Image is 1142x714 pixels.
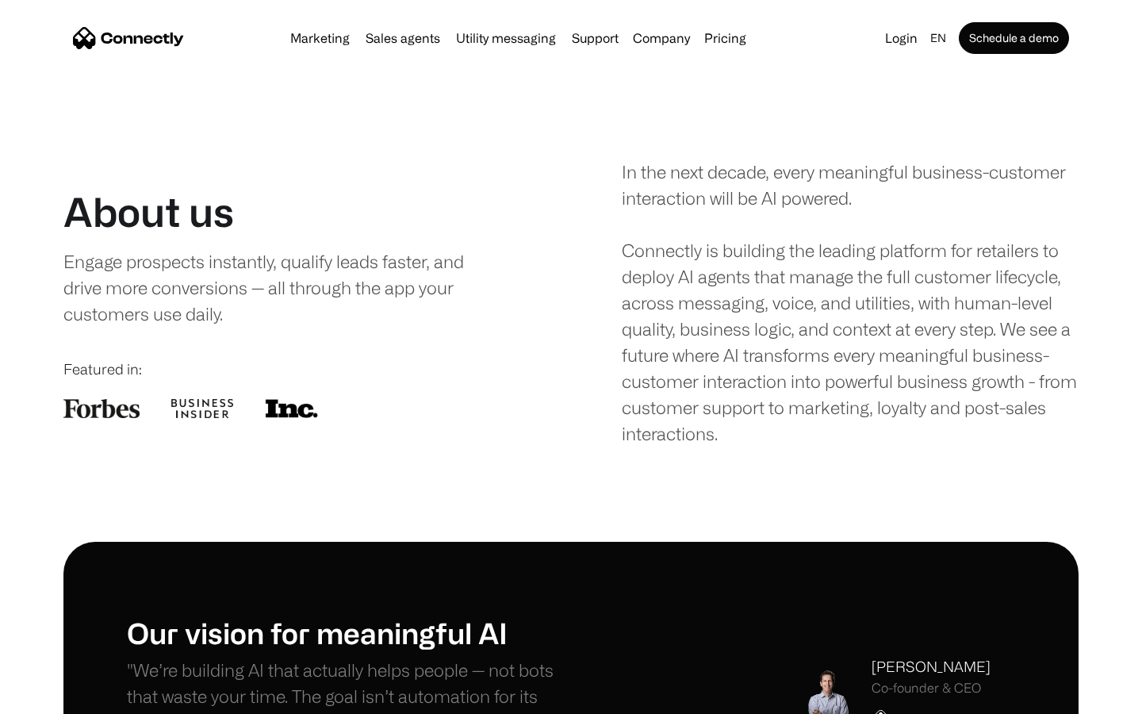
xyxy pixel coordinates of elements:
a: Schedule a demo [959,22,1069,54]
div: Engage prospects instantly, qualify leads faster, and drive more conversions — all through the ap... [63,248,497,327]
div: In the next decade, every meaningful business-customer interaction will be AI powered. Connectly ... [622,159,1079,447]
div: en [930,27,946,49]
a: Pricing [698,32,753,44]
aside: Language selected: English [16,685,95,708]
div: [PERSON_NAME] [872,656,991,678]
div: Featured in: [63,359,520,380]
div: Co-founder & CEO [872,681,991,696]
ul: Language list [32,686,95,708]
h1: Our vision for meaningful AI [127,616,571,650]
a: Support [565,32,625,44]
h1: About us [63,188,234,236]
a: Marketing [284,32,356,44]
a: Sales agents [359,32,446,44]
a: Login [879,27,924,49]
a: Utility messaging [450,32,562,44]
div: Company [633,27,690,49]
